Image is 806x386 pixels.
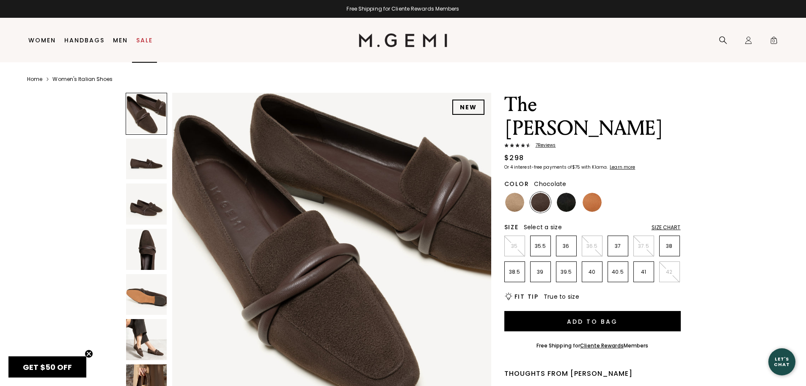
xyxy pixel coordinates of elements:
[580,342,624,349] a: Cliente Rewards
[28,37,56,44] a: Women
[504,164,572,170] klarna-placement-style-body: Or 4 interest-free payments of
[531,193,550,212] img: Chocolate
[768,356,795,367] div: Let's Chat
[505,193,524,212] img: Biscuit
[660,269,679,275] p: 42
[505,243,525,250] p: 35
[504,369,681,379] div: Thoughts from [PERSON_NAME]
[534,180,566,188] span: Chocolate
[113,37,128,44] a: Men
[544,292,579,301] span: True to size
[770,38,778,46] span: 0
[660,243,679,250] p: 38
[85,350,93,358] button: Close teaser
[8,356,86,378] div: GET $50 OFFClose teaser
[524,223,562,231] span: Select a size
[531,243,550,250] p: 35.5
[126,229,167,270] img: The Brenda
[608,269,628,275] p: 40.5
[556,269,576,275] p: 39.5
[136,37,153,44] a: Sale
[608,243,628,250] p: 37
[64,37,105,44] a: Handbags
[504,224,519,230] h2: Size
[27,76,42,83] a: Home
[583,193,602,212] img: Cinnamon
[610,164,635,170] klarna-placement-style-cta: Learn more
[504,153,524,163] div: $298
[572,164,580,170] klarna-placement-style-amount: $75
[504,311,681,331] button: Add to Bag
[504,181,529,187] h2: Color
[531,269,550,275] p: 39
[23,362,72,372] span: GET $50 OFF
[557,193,576,212] img: Black
[505,269,525,275] p: 38.5
[531,143,556,148] span: 7 Review s
[514,293,539,300] h2: Fit Tip
[582,243,602,250] p: 36.5
[126,139,167,180] img: The Brenda
[652,224,681,231] div: Size Chart
[609,165,635,170] a: Learn more
[582,269,602,275] p: 40
[126,319,167,360] img: The Brenda
[452,100,484,115] div: NEW
[634,243,654,250] p: 37.5
[634,269,654,275] p: 41
[126,274,167,315] img: The Brenda
[52,76,113,83] a: Women's Italian Shoes
[504,143,681,150] a: 7Reviews
[359,33,447,47] img: M.Gemi
[536,342,649,349] div: Free Shipping for Members
[504,93,681,140] h1: The [PERSON_NAME]
[581,164,609,170] klarna-placement-style-body: with Klarna
[556,243,576,250] p: 36
[126,183,167,225] img: The Brenda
